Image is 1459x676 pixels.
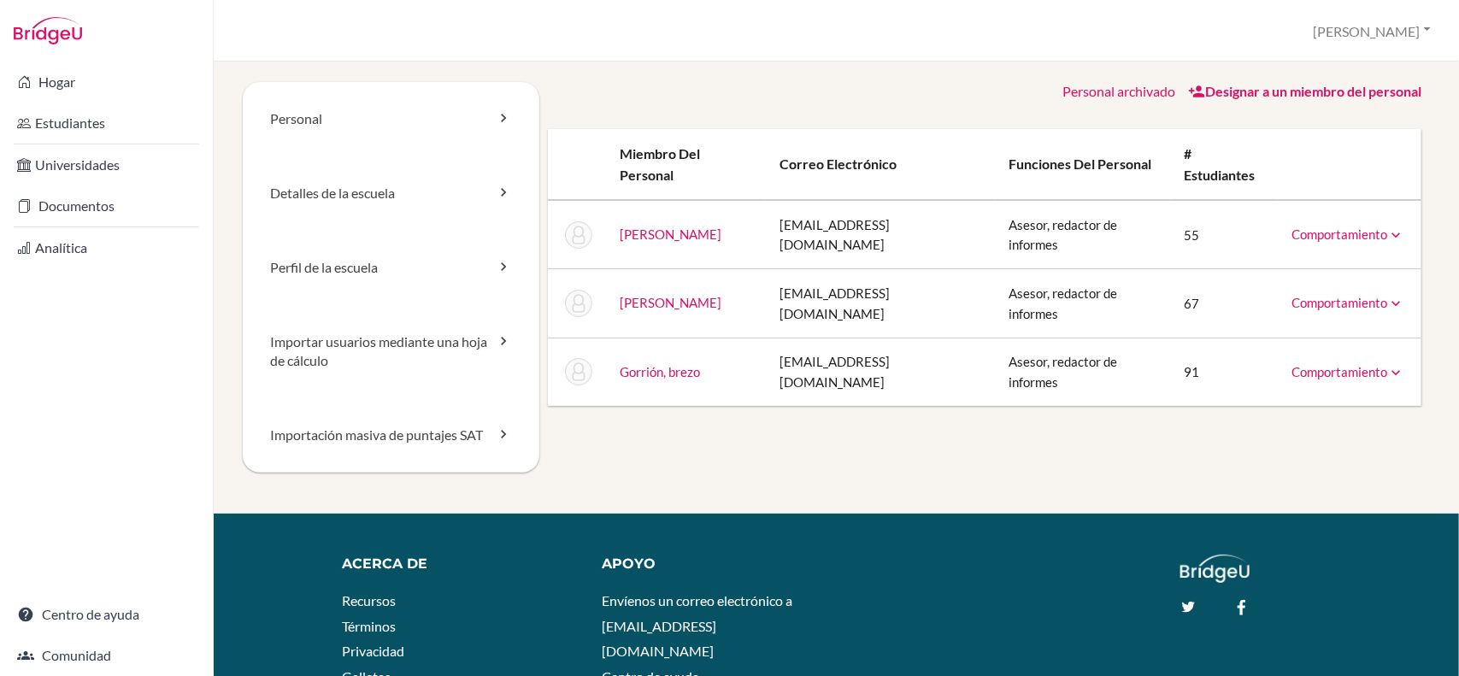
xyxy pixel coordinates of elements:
a: Comunidad [3,638,209,673]
img: Isaac Pérez [565,221,592,249]
a: Designar a un miembro del personal [1188,83,1421,99]
font: 91 [1185,365,1200,380]
font: Personal [270,110,322,126]
font: Hogar [38,73,75,90]
font: 67 [1185,296,1200,311]
a: Términos [342,618,396,634]
font: Comportamiento [1291,295,1387,310]
font: [EMAIL_ADDRESS][DOMAIN_NAME] [780,355,890,391]
a: Universidades [3,148,209,182]
a: Estudiantes [3,106,209,140]
font: Importar usuarios mediante una hoja de cálculo [270,333,487,369]
font: [PERSON_NAME] [1314,22,1421,38]
a: Detalles de la escuela [243,156,539,231]
font: Documentos [38,197,115,214]
a: Personal [243,82,539,156]
a: Comportamiento [1291,364,1404,379]
font: Asesor, redactor de informes [1009,217,1117,253]
a: Hogar [3,65,209,99]
font: Comunidad [42,647,111,663]
a: Perfil de la escuela [243,231,539,305]
img: logo_white@2x-f4f0deed5e89b7ecb1c2cc34c3e3d731f90f0f143d5ea2071677605dd97b5244.png [1180,555,1250,583]
font: Importación masiva de puntajes SAT [270,426,483,443]
font: Comportamiento [1291,364,1387,379]
font: Designar a un miembro del personal [1205,83,1421,99]
font: Miembro del personal [620,145,700,183]
font: Funciones del personal [1009,156,1151,173]
font: Centro de ayuda [42,606,139,622]
a: Analítica [3,231,209,265]
font: [EMAIL_ADDRESS][DOMAIN_NAME] [780,285,890,321]
font: Detalles de la escuela [270,185,395,201]
font: Asesor, redactor de informes [1009,355,1117,391]
font: Correo electrónico [780,156,897,173]
font: Universidades [35,156,120,173]
font: Perfil de la escuela [270,259,378,275]
a: Importar usuarios mediante una hoja de cálculo [243,305,539,399]
font: Acerca de [342,555,427,572]
a: Privacidad [342,643,404,659]
a: Recursos [342,592,396,608]
a: Documentos [3,189,209,223]
font: # estudiantes [1185,145,1256,183]
a: Centro de ayuda [3,597,209,632]
font: Analítica [35,239,87,256]
img: Gorrión de brezo [565,358,592,385]
font: Apoyo [602,555,656,572]
button: [PERSON_NAME] [1306,14,1438,47]
img: Puente-U [14,17,82,44]
font: 55 [1185,227,1200,243]
font: Comportamiento [1291,226,1387,242]
a: [PERSON_NAME] [620,226,721,242]
a: Gorrión, brezo [620,364,700,379]
a: Comportamiento [1291,226,1404,242]
a: Comportamiento [1291,295,1404,310]
a: Envíenos un correo electrónico a [EMAIL_ADDRESS][DOMAIN_NAME] [602,592,792,659]
font: Asesor, redactor de informes [1009,285,1117,321]
img: Martha Ramírez [565,290,592,317]
a: Personal archivado [1062,83,1175,99]
font: Estudiantes [35,115,105,131]
font: [EMAIL_ADDRESS][DOMAIN_NAME] [780,217,890,253]
a: [PERSON_NAME] [620,295,721,310]
a: Importación masiva de puntajes SAT [243,398,539,473]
